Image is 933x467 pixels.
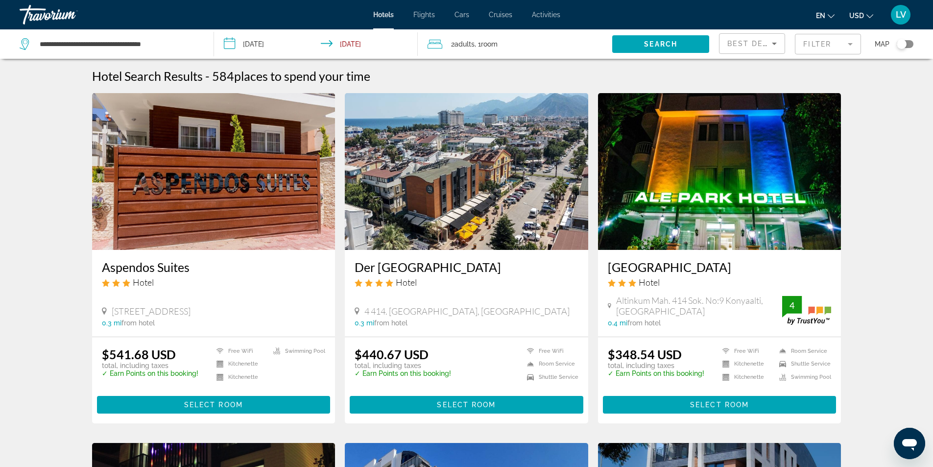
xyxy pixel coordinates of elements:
button: User Menu [888,4,913,25]
p: total, including taxes [608,362,704,369]
span: - [205,69,210,83]
span: 4 414. [GEOGRAPHIC_DATA], [GEOGRAPHIC_DATA] [364,306,570,317]
li: Room Service [774,347,831,355]
span: Altinkum Mah. 414 Sok. No:9 Konyaalti, [GEOGRAPHIC_DATA] [616,295,783,317]
a: Select Room [97,398,331,409]
li: Free WiFi [212,347,268,355]
span: from hotel [627,319,661,327]
ins: $348.54 USD [608,347,682,362]
p: ✓ Earn Points on this booking! [355,369,451,377]
span: Map [875,37,889,51]
span: 0.4 mi [608,319,627,327]
div: 4 star Hotel [355,277,578,288]
button: Toggle map [889,40,913,49]
li: Kitchenette [212,373,268,381]
li: Kitchenette [212,360,268,369]
button: Select Room [603,396,837,414]
span: Hotel [396,277,417,288]
a: [GEOGRAPHIC_DATA] [608,260,832,274]
a: Aspendos Suites [102,260,326,274]
button: Travelers: 2 adults, 0 children [418,29,612,59]
button: Check-in date: Sep 28, 2025 Check-out date: Oct 4, 2025 [214,29,418,59]
span: [STREET_ADDRESS] [112,306,191,317]
li: Free WiFi [522,347,578,355]
span: , 1 [475,37,498,51]
button: Select Room [350,396,583,414]
li: Kitchenette [718,373,774,381]
li: Swimming Pool [268,347,325,355]
a: Cars [455,11,469,19]
span: Room [481,40,498,48]
a: Hotels [373,11,394,19]
a: Select Room [603,398,837,409]
div: 4 [782,299,802,311]
iframe: Кнопка запуска окна обмена сообщениями [894,428,925,459]
span: Select Room [437,401,496,409]
ins: $541.68 USD [102,347,176,362]
li: Shuttle Service [774,360,831,369]
p: ✓ Earn Points on this booking! [102,369,198,377]
li: Shuttle Service [522,373,578,381]
span: places to spend your time [234,69,370,83]
li: Free WiFi [718,347,774,355]
p: ✓ Earn Points on this booking! [608,369,704,377]
span: Adults [455,40,475,48]
span: Select Room [184,401,243,409]
div: 3 star Hotel [102,277,326,288]
span: Hotel [639,277,660,288]
span: from hotel [121,319,155,327]
p: total, including taxes [102,362,198,369]
ins: $440.67 USD [355,347,429,362]
span: USD [849,12,864,20]
span: LV [896,10,906,20]
button: Select Room [97,396,331,414]
li: Kitchenette [718,360,774,369]
span: en [816,12,825,20]
button: Change currency [849,8,873,23]
span: 0.3 mi [355,319,374,327]
div: 3 star Hotel [608,277,832,288]
a: Cruises [489,11,512,19]
span: Best Deals [727,40,778,48]
span: Hotel [133,277,154,288]
a: Select Room [350,398,583,409]
img: Hotel image [598,93,841,250]
span: Select Room [690,401,749,409]
a: Travorium [20,2,118,27]
span: 0.3 mi [102,319,121,327]
button: Filter [795,33,861,55]
a: Der [GEOGRAPHIC_DATA] [355,260,578,274]
img: trustyou-badge.svg [782,296,831,325]
img: Hotel image [345,93,588,250]
a: Activities [532,11,560,19]
a: Flights [413,11,435,19]
h2: 584 [212,69,370,83]
li: Swimming Pool [774,373,831,381]
img: Hotel image [92,93,335,250]
button: Search [612,35,709,53]
mat-select: Sort by [727,38,777,49]
h1: Hotel Search Results [92,69,203,83]
span: from hotel [374,319,407,327]
li: Room Service [522,360,578,369]
span: 2 [451,37,475,51]
span: Search [644,40,677,48]
p: total, including taxes [355,362,451,369]
button: Change language [816,8,835,23]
